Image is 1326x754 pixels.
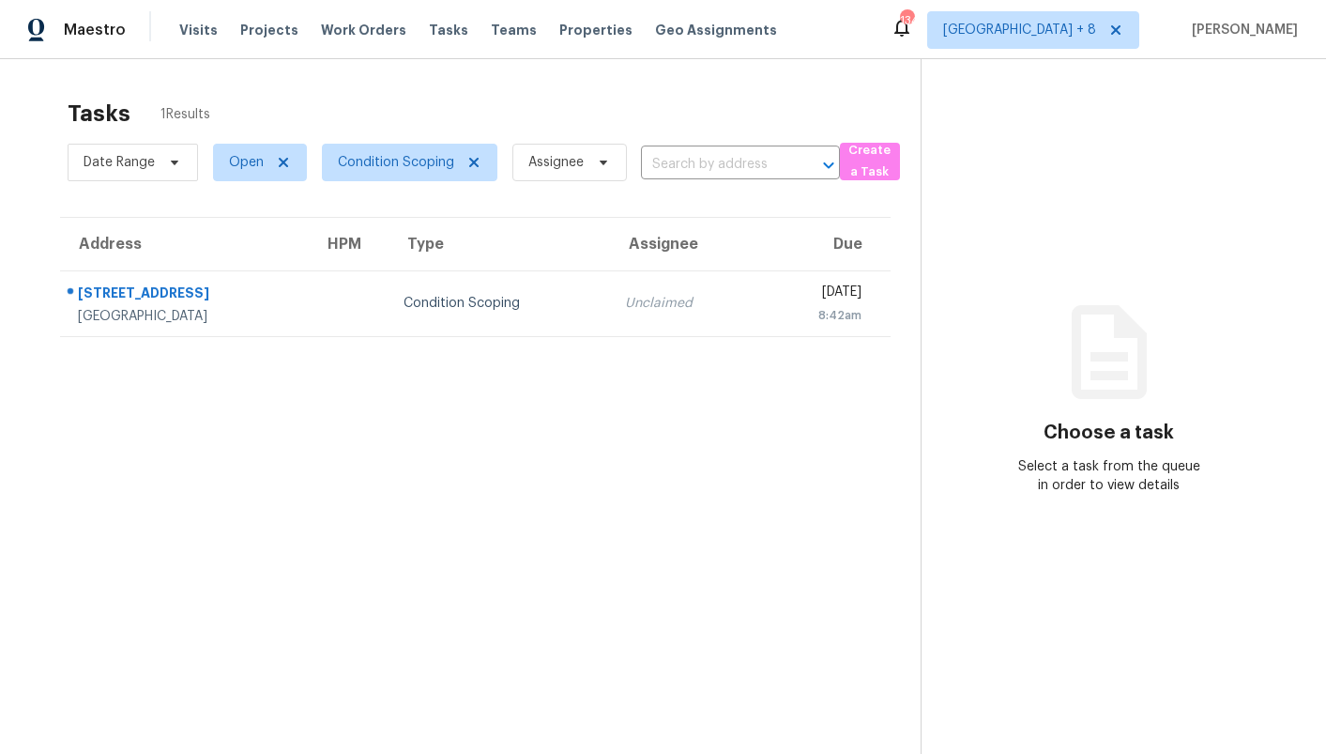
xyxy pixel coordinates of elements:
[68,104,130,123] h2: Tasks
[229,153,264,172] span: Open
[758,218,891,270] th: Due
[78,284,294,307] div: [STREET_ADDRESS]
[64,21,126,39] span: Maestro
[1015,457,1202,495] div: Select a task from the queue in order to view details
[610,218,758,270] th: Assignee
[389,218,610,270] th: Type
[160,105,210,124] span: 1 Results
[179,21,218,39] span: Visits
[943,21,1096,39] span: [GEOGRAPHIC_DATA] + 8
[900,11,913,30] div: 134
[338,153,454,172] span: Condition Scoping
[815,152,842,178] button: Open
[849,140,891,183] span: Create a Task
[321,21,406,39] span: Work Orders
[491,21,537,39] span: Teams
[559,21,633,39] span: Properties
[84,153,155,172] span: Date Range
[60,218,309,270] th: Address
[655,21,777,39] span: Geo Assignments
[625,294,743,313] div: Unclaimed
[1044,423,1174,442] h3: Choose a task
[78,307,294,326] div: [GEOGRAPHIC_DATA]
[240,21,298,39] span: Projects
[773,283,861,306] div: [DATE]
[528,153,584,172] span: Assignee
[309,218,389,270] th: HPM
[1184,21,1298,39] span: [PERSON_NAME]
[641,150,787,179] input: Search by address
[404,294,595,313] div: Condition Scoping
[429,23,468,37] span: Tasks
[840,143,900,180] button: Create a Task
[773,306,861,325] div: 8:42am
